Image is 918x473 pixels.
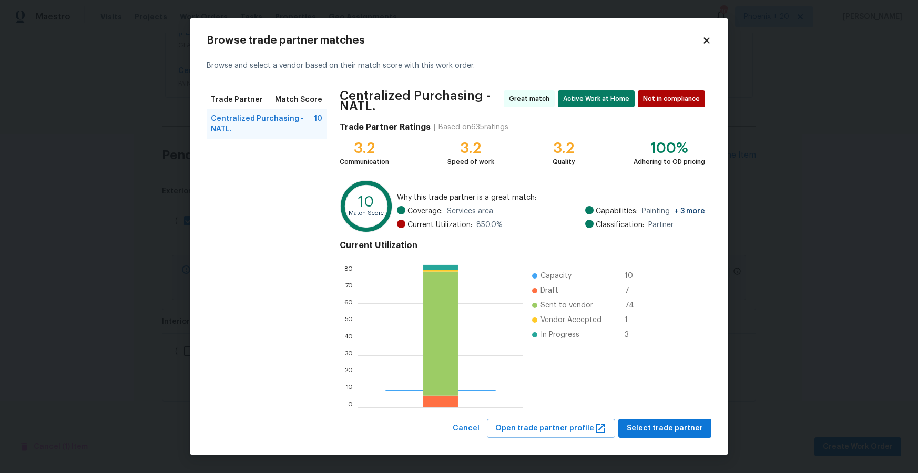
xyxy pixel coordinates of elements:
span: Coverage: [407,206,443,217]
h2: Browse trade partner matches [207,35,702,46]
span: Services area [447,206,493,217]
span: In Progress [540,330,579,340]
span: 10 [625,271,641,281]
span: Not in compliance [643,94,704,104]
h4: Current Utilization [340,240,705,251]
span: Why this trade partner is a great match: [397,192,705,203]
span: Centralized Purchasing - NATL. [340,90,501,111]
span: 74 [625,300,641,311]
text: Match Score [349,210,384,216]
text: 60 [344,300,353,306]
div: 3.2 [553,143,575,153]
span: Open trade partner profile [495,422,607,435]
span: Current Utilization: [407,220,472,230]
text: 70 [345,283,353,289]
div: Quality [553,157,575,167]
span: 7 [625,285,641,296]
span: 1 [625,315,641,325]
span: Great match [509,94,554,104]
span: Active Work at Home [563,94,634,104]
div: Speed of work [447,157,494,167]
span: Partner [648,220,674,230]
div: Adhering to OD pricing [634,157,705,167]
text: 80 [344,265,353,272]
span: Vendor Accepted [540,315,601,325]
div: | [431,122,438,132]
div: Browse and select a vendor based on their match score with this work order. [207,48,711,84]
span: 850.0 % [476,220,503,230]
text: 30 [344,352,353,358]
span: Draft [540,285,558,296]
span: Cancel [453,422,480,435]
text: 50 [344,317,353,324]
span: + 3 more [674,208,705,215]
span: 10 [314,114,322,135]
span: 3 [625,330,641,340]
h4: Trade Partner Ratings [340,122,431,132]
span: Sent to vendor [540,300,593,311]
button: Open trade partner profile [487,419,615,438]
span: Match Score [275,95,322,105]
span: Select trade partner [627,422,703,435]
button: Select trade partner [618,419,711,438]
text: 10 [345,386,353,393]
span: Trade Partner [211,95,263,105]
span: Capacity [540,271,572,281]
span: Classification: [596,220,644,230]
div: 3.2 [447,143,494,153]
button: Cancel [448,419,484,438]
div: 100% [634,143,705,153]
div: 3.2 [340,143,389,153]
span: Painting [642,206,705,217]
span: Capabilities: [596,206,638,217]
div: Based on 635 ratings [438,122,508,132]
text: 20 [344,369,353,376]
text: 40 [344,335,353,341]
text: 10 [358,194,374,209]
div: Communication [340,157,389,167]
span: Centralized Purchasing - NATL. [211,114,314,135]
text: 0 [348,404,353,410]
